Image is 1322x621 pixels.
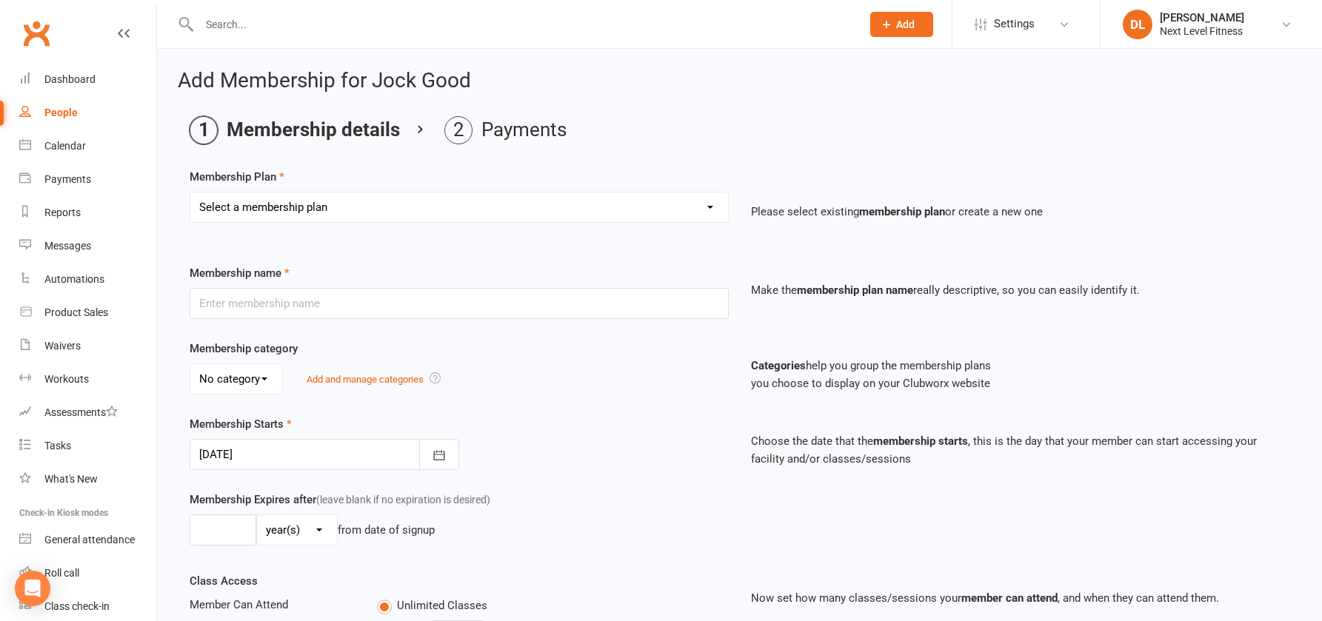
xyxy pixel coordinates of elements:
a: Payments [19,163,156,196]
div: Payments [44,173,91,185]
div: Roll call [44,567,79,579]
a: Clubworx [18,15,55,52]
a: Messages [19,229,156,263]
a: Roll call [19,557,156,590]
div: Dashboard [44,73,96,85]
div: Messages [44,240,91,252]
div: Next Level Fitness [1160,24,1244,38]
strong: member can attend [961,591,1058,605]
input: Search... [195,14,851,35]
div: People [44,107,78,118]
div: from date of signup [338,521,435,539]
input: Enter membership name [190,288,729,319]
strong: Categories [751,359,806,372]
div: What's New [44,473,98,485]
p: Choose the date that the , this is the day that your member can start accessing your facility and... [751,432,1290,468]
div: General attendance [44,534,135,546]
a: Add and manage categories [307,374,424,385]
div: Assessments [44,406,118,418]
span: (leave blank if no expiration is desired) [316,494,490,506]
div: Product Sales [44,306,108,318]
div: [PERSON_NAME] [1160,11,1244,24]
a: Product Sales [19,296,156,329]
div: Calendar [44,140,86,152]
p: Now set how many classes/sessions your , and when they can attend them. [751,589,1290,607]
a: Dashboard [19,63,156,96]
span: Settings [994,7,1035,41]
div: Reports [44,207,81,218]
a: Assessments [19,396,156,429]
div: Tasks [44,440,71,452]
p: help you group the membership plans you choose to display on your Clubworx website [751,357,1290,392]
a: Waivers [19,329,156,363]
a: What's New [19,463,156,496]
label: Membership name [190,264,290,282]
a: Workouts [19,363,156,396]
p: Please select existing or create a new one [751,203,1290,221]
h2: Add Membership for Jock Good [178,70,1301,93]
label: Membership Starts [190,415,292,433]
div: Waivers [44,340,81,352]
a: Tasks [19,429,156,463]
li: Payments [444,116,567,144]
span: Unlimited Classes [397,597,487,612]
label: Membership category [190,340,298,358]
label: Membership Expires after [190,491,490,508]
li: Membership details [190,116,400,144]
strong: membership plan name [797,283,913,297]
p: Make the really descriptive, so you can easily identify it. [751,281,1290,299]
div: Workouts [44,373,89,385]
strong: membership plan [859,205,945,218]
strong: membership starts [873,434,968,448]
label: Membership Plan [190,168,284,186]
div: Member Can Attend [178,596,366,614]
div: Automations [44,273,104,285]
a: People [19,96,156,130]
a: Calendar [19,130,156,163]
span: Add [896,19,915,30]
a: Automations [19,263,156,296]
div: Open Intercom Messenger [15,571,50,606]
a: General attendance kiosk mode [19,523,156,557]
div: Class check-in [44,600,110,612]
div: DL [1123,10,1152,39]
a: Reports [19,196,156,229]
label: Class Access [190,572,258,590]
button: Add [870,12,933,37]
